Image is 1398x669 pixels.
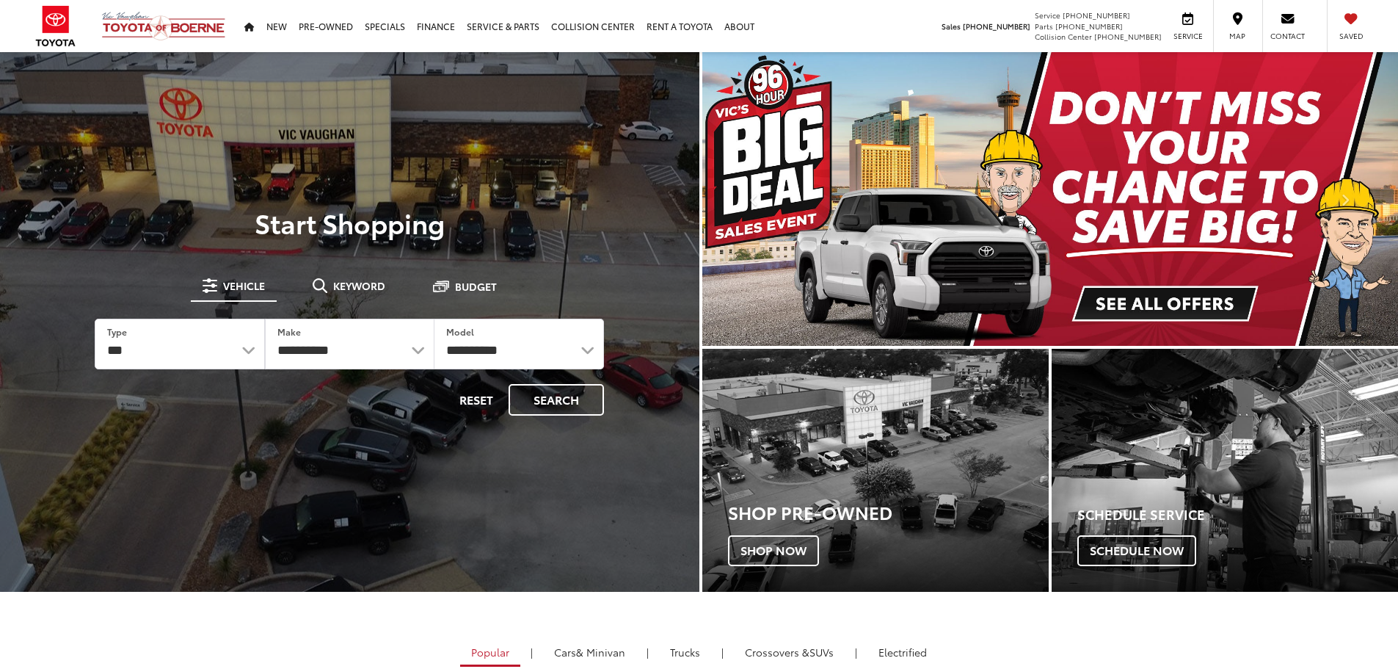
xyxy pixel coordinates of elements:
button: Reset [447,384,506,416]
li: | [718,645,727,659]
span: [PHONE_NUMBER] [1055,21,1123,32]
span: Service [1035,10,1060,21]
label: Type [107,325,127,338]
span: Keyword [333,281,385,291]
span: Crossovers & [745,645,809,659]
h4: Schedule Service [1077,507,1398,522]
span: Contact [1270,31,1305,41]
a: Shop Pre-Owned Shop Now [702,349,1049,592]
span: & Minivan [576,645,625,659]
li: | [527,645,536,659]
span: Schedule Now [1077,535,1196,566]
span: [PHONE_NUMBER] [963,21,1030,32]
span: [PHONE_NUMBER] [1094,31,1162,42]
label: Model [446,325,474,338]
span: Service [1171,31,1204,41]
button: Click to view next picture. [1294,82,1398,317]
span: Map [1221,31,1253,41]
h3: Shop Pre-Owned [728,502,1049,521]
a: Cars [543,640,636,665]
span: Sales [942,21,961,32]
div: Toyota [702,349,1049,592]
div: Toyota [1052,349,1398,592]
button: Search [509,384,604,416]
li: | [643,645,652,659]
img: Vic Vaughan Toyota of Boerne [101,11,226,41]
a: Popular [460,640,520,667]
p: Start Shopping [62,208,638,237]
span: Budget [455,281,497,292]
a: Trucks [659,640,711,665]
span: [PHONE_NUMBER] [1063,10,1130,21]
span: Collision Center [1035,31,1092,42]
a: SUVs [734,640,845,665]
span: Vehicle [223,281,265,291]
label: Make [277,325,301,338]
a: Schedule Service Schedule Now [1052,349,1398,592]
span: Parts [1035,21,1053,32]
a: Electrified [867,640,938,665]
span: Shop Now [728,535,819,566]
li: | [851,645,861,659]
button: Click to view previous picture. [702,82,807,317]
span: Saved [1335,31,1367,41]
